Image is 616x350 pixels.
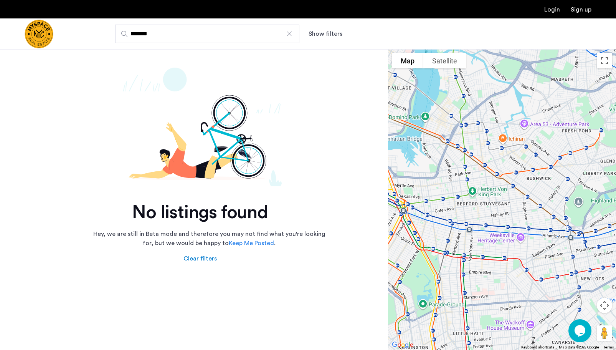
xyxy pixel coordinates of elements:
a: Registration [571,7,591,13]
a: Login [544,7,560,13]
img: logo [25,20,53,48]
button: Drag Pegman onto the map to open Street View [597,325,612,341]
h2: No listings found [25,202,375,223]
span: Map data ©2025 Google [559,345,599,349]
div: Clear filters [183,254,217,263]
input: Apartment Search [115,25,299,43]
iframe: chat widget [568,319,593,342]
button: Show satellite imagery [423,53,466,68]
a: Keep Me Posted [229,239,274,248]
button: Show or hide filters [309,29,342,38]
img: not-found [25,68,375,186]
img: Google [390,340,415,350]
button: Keyboard shortcuts [521,345,554,350]
button: Toggle fullscreen view [597,53,612,68]
a: Terms (opens in new tab) [604,345,614,350]
button: Show street map [392,53,423,68]
a: Cazamio Logo [25,20,53,48]
a: Open this area in Google Maps (opens a new window) [390,340,415,350]
p: Hey, we are still in Beta mode and therefore you may not find what you're looking for, but we wou... [90,229,328,248]
button: Map camera controls [597,298,612,313]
